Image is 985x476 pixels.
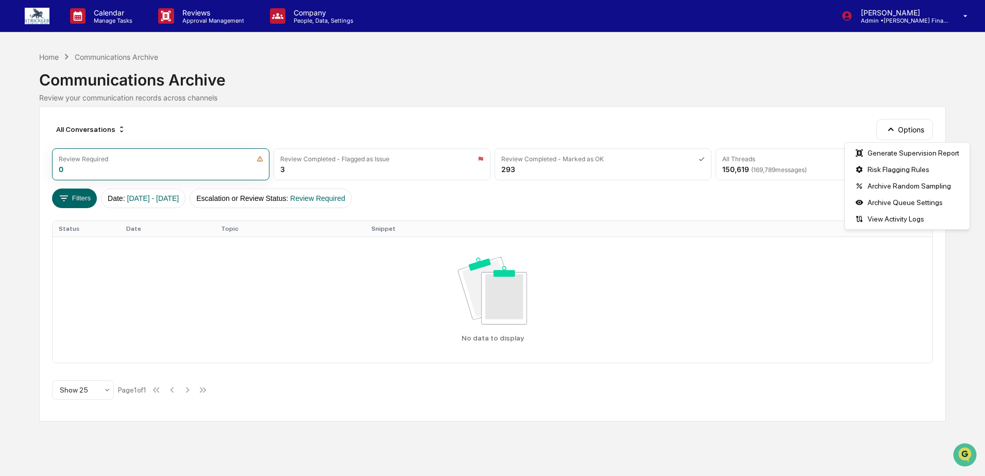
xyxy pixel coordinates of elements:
button: Options [876,119,932,140]
iframe: Open customer support [952,442,980,470]
p: How can we help? [10,22,188,38]
div: All Conversations [52,121,130,138]
p: Manage Tasks [86,17,138,24]
div: 3 [280,165,285,174]
div: 150,619 [722,165,807,174]
button: Date:[DATE] - [DATE] [101,189,185,208]
span: Preclearance [21,130,66,140]
div: Options [844,142,970,230]
img: 1746055101610-c473b297-6a78-478c-a979-82029cc54cd1 [10,79,29,97]
img: icon [478,156,484,162]
button: Filters [52,189,97,208]
span: Review Required [290,194,345,202]
div: 🖐️ [10,131,19,139]
div: Archive Random Sampling [847,178,967,194]
p: [PERSON_NAME] [853,8,948,17]
p: Approval Management [174,17,249,24]
div: Review Completed - Flagged as Issue [280,155,389,163]
p: No data to display [462,334,524,342]
div: Review Required [59,155,108,163]
span: ( 169,789 messages) [751,166,807,174]
th: Status [53,221,120,236]
span: Attestations [85,130,128,140]
div: Communications Archive [39,62,945,89]
div: 0 [59,165,63,174]
th: Snippet [365,221,932,236]
p: Calendar [86,8,138,17]
div: Risk Flagging Rules [847,161,967,178]
img: icon [257,156,263,162]
div: Review your communication records across channels [39,93,945,102]
div: Page 1 of 1 [118,386,146,394]
div: View Activity Logs [847,211,967,227]
div: All Threads [722,155,755,163]
div: Communications Archive [75,53,158,61]
p: Admin • [PERSON_NAME] Financial Group [853,17,948,24]
div: Start new chat [35,79,169,89]
img: icon [699,156,705,162]
p: Company [285,8,359,17]
div: Home [39,53,59,61]
div: Generate Supervision Report [847,145,967,161]
button: Escalation or Review Status:Review Required [190,189,352,208]
div: We're available if you need us! [35,89,130,97]
div: Review Completed - Marked as OK [501,155,604,163]
a: 🗄️Attestations [71,126,132,144]
button: Start new chat [175,82,188,94]
div: 🗄️ [75,131,83,139]
p: People, Data, Settings [285,17,359,24]
th: Topic [215,221,365,236]
div: 🔎 [10,150,19,159]
a: 🔎Data Lookup [6,145,69,164]
span: Data Lookup [21,149,65,160]
span: Pylon [103,175,125,182]
div: Archive Queue Settings [847,194,967,211]
img: No data available [458,257,528,325]
a: 🖐️Preclearance [6,126,71,144]
span: [DATE] - [DATE] [127,194,179,202]
a: Powered byPylon [73,174,125,182]
th: Date [120,221,215,236]
img: logo [25,8,49,24]
p: Reviews [174,8,249,17]
div: 293 [501,165,515,174]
